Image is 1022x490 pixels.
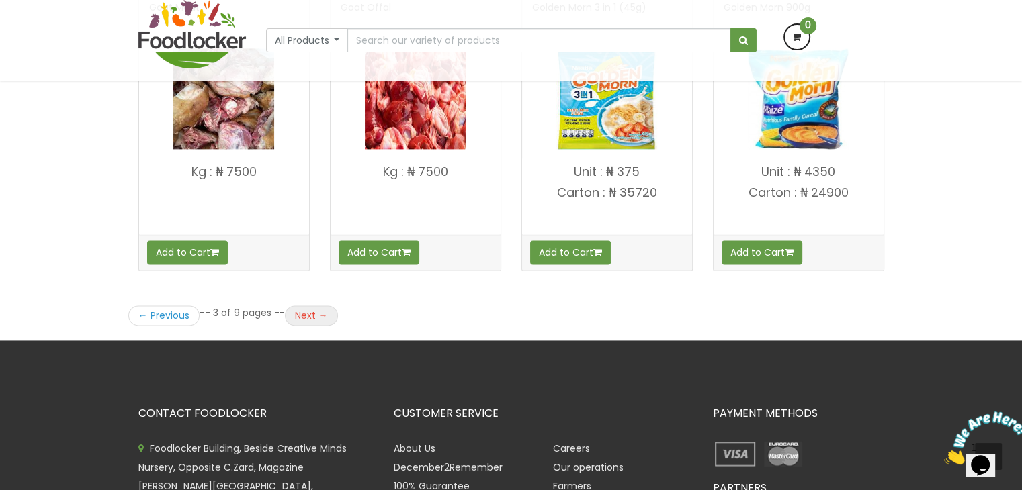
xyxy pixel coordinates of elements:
[139,165,309,179] p: Kg : ₦ 7500
[138,407,374,420] h3: CONTACT FOODLOCKER
[147,240,228,264] button: Add to Cart
[394,460,503,474] a: December2Remember
[5,5,89,58] img: Chat attention grabber
[200,306,285,320] li: -- 3 of 9 pages --
[553,460,624,474] a: Our operations
[556,48,657,149] img: Golden Morn 3 in 1 (45g)
[785,248,794,257] i: Add to cart
[522,165,692,179] p: Unit : ₦ 375
[714,165,884,179] p: Unit : ₦ 4350
[713,407,884,420] h3: PAYMENT METHODS
[761,439,806,469] img: payment
[748,48,849,149] img: Golden Morn 900g
[530,240,611,264] button: Add to Cart
[347,28,730,52] input: Search our variety of products
[553,442,590,455] a: Careers
[365,48,466,149] img: Goat Offal
[339,240,419,264] button: Add to Cart
[713,439,758,469] img: payment
[522,186,692,199] p: Carton : ₦ 35720
[5,5,11,17] span: 1
[722,240,802,264] button: Add to Cart
[939,406,1022,470] iframe: chat widget
[800,17,816,34] span: 0
[593,248,602,257] i: Add to cart
[285,305,338,326] a: Next →
[394,442,435,455] a: About Us
[714,186,884,199] p: Carton : ₦ 24900
[173,48,274,149] img: Goat Meat
[128,305,200,326] a: ← Previous
[402,248,411,257] i: Add to cart
[266,28,349,52] button: All Products
[394,407,693,420] h3: CUSTOMER SERVICE
[331,165,501,179] p: Kg : ₦ 7500
[210,248,219,257] i: Add to cart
